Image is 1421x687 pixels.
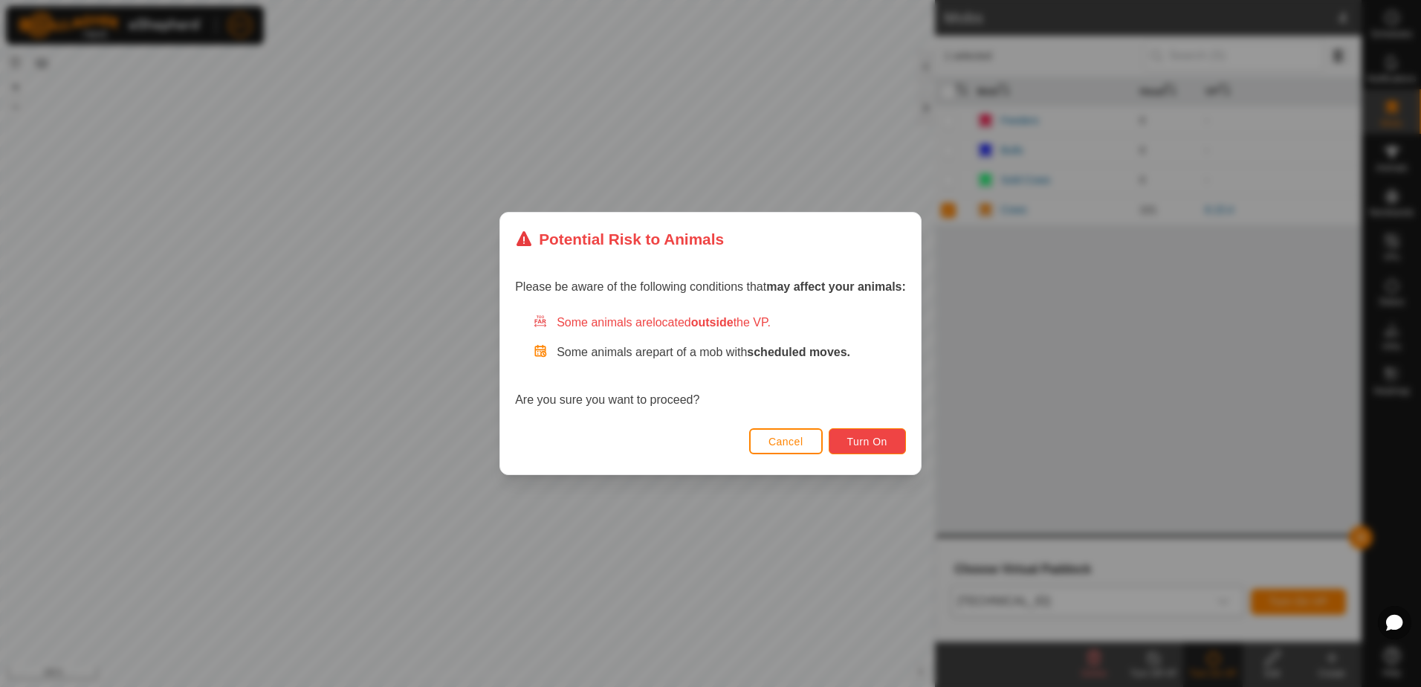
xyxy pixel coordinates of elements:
[691,316,734,329] strong: outside
[653,346,850,358] span: part of a mob with
[768,436,803,448] span: Cancel
[847,436,887,448] span: Turn On
[515,228,724,251] div: Potential Risk to Animals
[749,428,823,454] button: Cancel
[766,280,906,293] strong: may affect your animals:
[515,280,906,293] span: Please be aware of the following conditions that
[533,314,906,332] div: Some animals are
[557,343,906,361] p: Some animals are
[515,314,906,409] div: Are you sure you want to proceed?
[653,316,771,329] span: located the VP.
[829,428,906,454] button: Turn On
[747,346,850,358] strong: scheduled moves.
